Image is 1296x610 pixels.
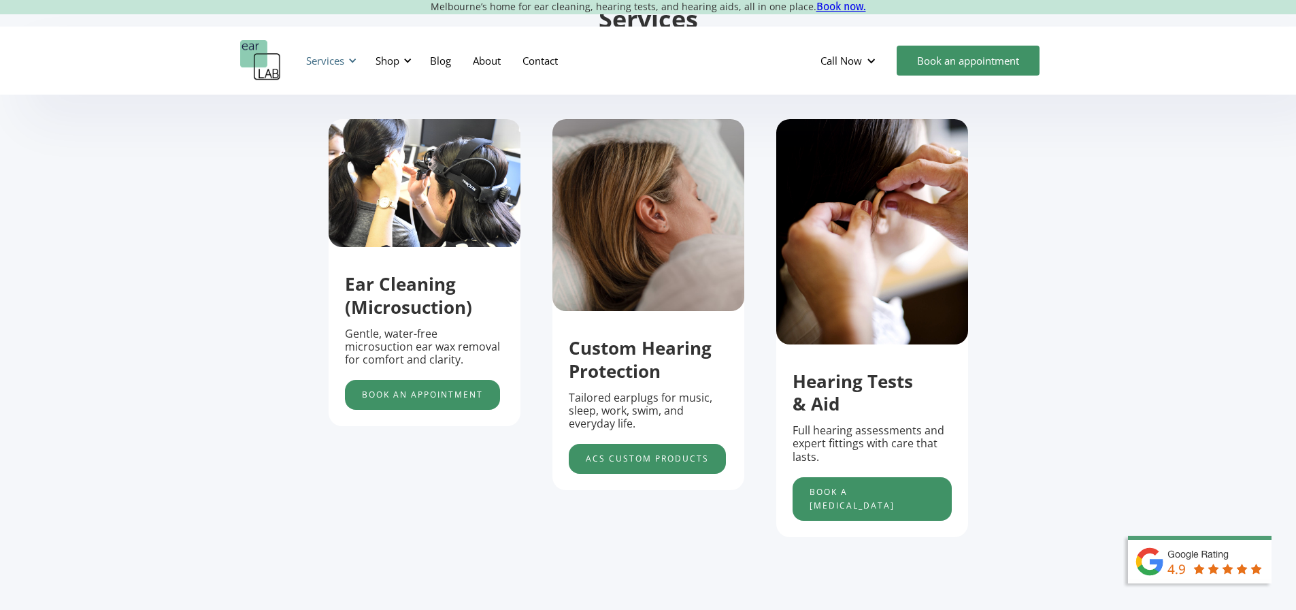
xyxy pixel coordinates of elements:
p: Full hearing assessments and expert fittings with care that lasts. [793,424,952,464]
a: Contact [512,41,569,80]
a: About [462,41,512,80]
a: acs custom products [569,444,726,474]
div: Services [298,40,361,81]
a: Book an appointment [897,46,1040,76]
div: 3 of 5 [776,119,968,537]
a: Book an appointment [345,380,500,410]
strong: Hearing Tests & Aid [793,369,913,417]
strong: Ear Cleaning (Microsuction) [345,272,472,319]
p: Tailored earplugs for music, sleep, work, swim, and everyday life. [569,391,728,431]
a: Blog [419,41,462,80]
div: Services [306,54,344,67]
strong: Custom Hearing Protection [569,336,712,383]
div: Call Now [810,40,890,81]
div: Call Now [820,54,862,67]
a: home [240,40,281,81]
div: Shop [376,54,399,67]
h2: Services [329,3,968,35]
div: 1 of 5 [329,119,520,426]
img: putting hearing protection in [776,119,968,344]
div: Shop [367,40,416,81]
div: 2 of 5 [552,119,744,490]
a: Book a [MEDICAL_DATA] [793,477,952,521]
p: Gentle, water-free microsuction ear wax removal for comfort and clarity. [345,327,504,367]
